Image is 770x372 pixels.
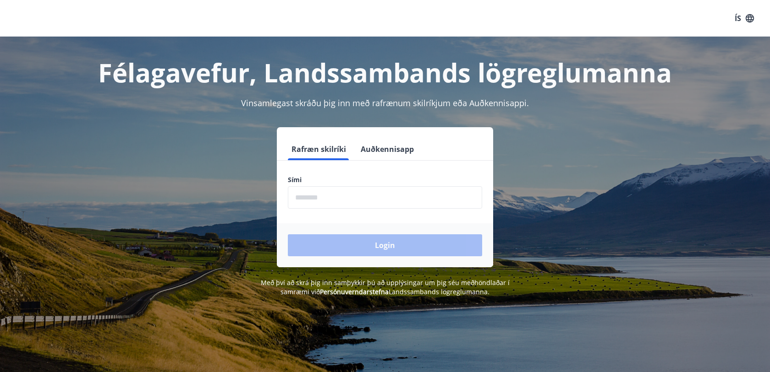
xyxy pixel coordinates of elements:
span: Vinsamlegast skráðu þig inn með rafrænum skilríkjum eða Auðkennisappi. [241,97,529,108]
button: ÍS [730,10,759,27]
button: Rafræn skilríki [288,138,350,160]
span: Með því að skrá þig inn samþykkir þú að upplýsingar um þig séu meðhöndlaðar í samræmi við Landssa... [261,278,510,296]
label: Sími [288,175,482,184]
button: Auðkennisapp [357,138,418,160]
h1: Félagavefur, Landssambands lögreglumanna [66,55,704,90]
a: Persónuverndarstefna [320,287,389,296]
